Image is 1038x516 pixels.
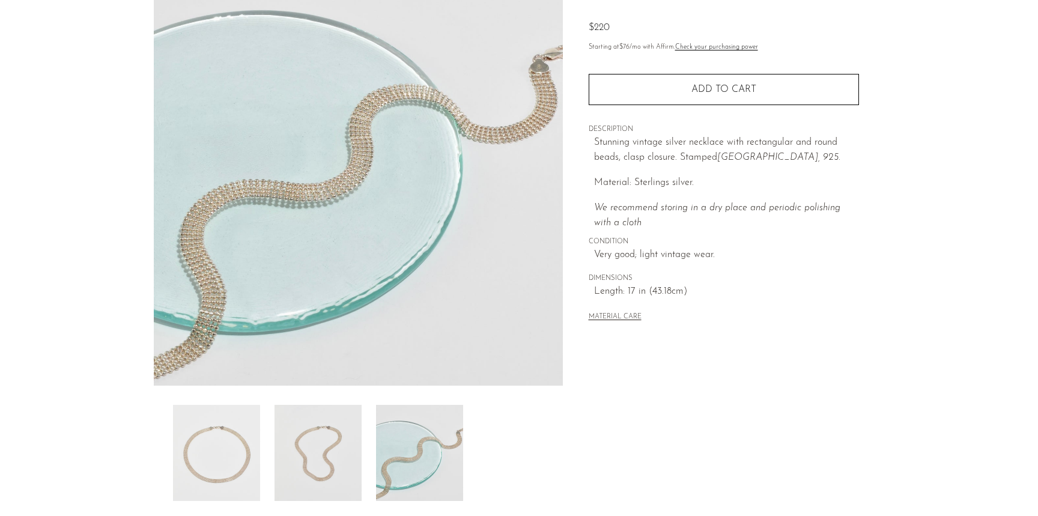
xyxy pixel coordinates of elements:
[594,175,859,191] p: Material: Sterlings silver.
[589,273,859,284] span: DIMENSIONS
[589,23,610,32] span: $220
[594,203,840,228] i: We recommend storing in a dry place and periodic polishing with a cloth
[589,42,859,53] p: Starting at /mo with Affirm.
[589,237,859,247] span: CONDITION
[691,84,756,96] span: Add to cart
[589,313,642,322] button: MATERIAL CARE
[594,135,859,166] p: Stunning vintage silver necklace with rectangular and round beads, clasp closure. Stamped
[589,124,859,135] span: DESCRIPTION
[589,74,859,105] button: Add to cart
[594,247,859,263] span: Very good; light vintage wear.
[275,405,362,501] img: Silver Italian Necklace
[619,44,630,50] span: $76
[675,44,758,50] a: Check your purchasing power - Learn more about Affirm Financing (opens in modal)
[173,405,260,501] img: Silver Italian Necklace
[717,153,840,162] em: [GEOGRAPHIC_DATA], 925.
[594,284,859,300] span: Length: 17 in (43.18cm)
[376,405,463,501] img: Silver Italian Necklace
